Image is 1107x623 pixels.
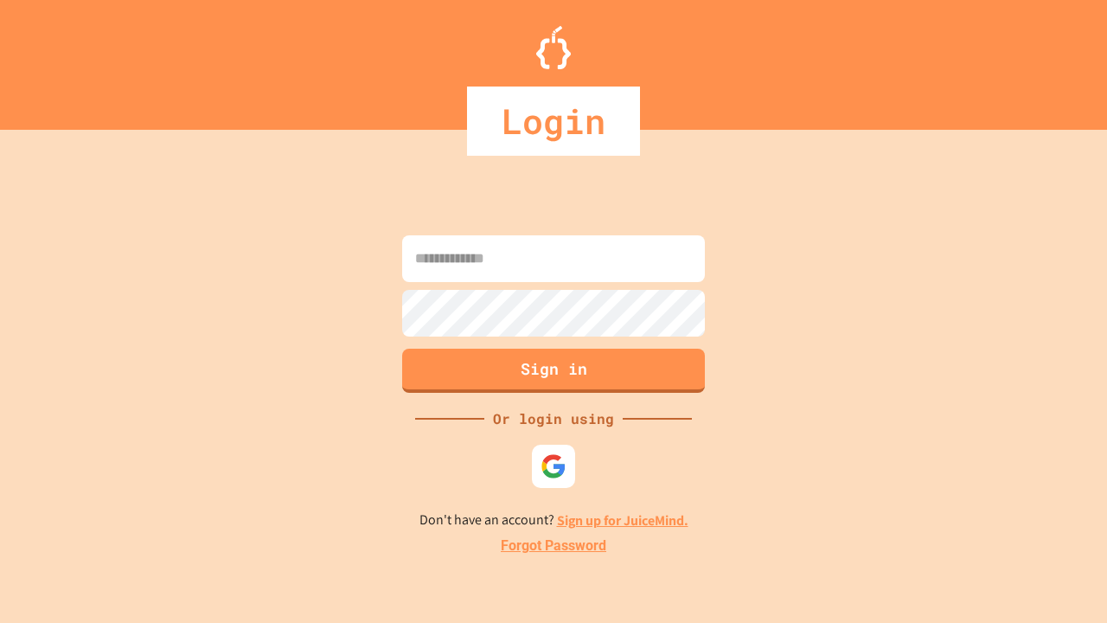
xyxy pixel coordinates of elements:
[557,511,688,530] a: Sign up for JuiceMind.
[467,87,640,156] div: Login
[484,408,623,429] div: Or login using
[402,349,705,393] button: Sign in
[501,536,606,556] a: Forgot Password
[536,26,571,69] img: Logo.svg
[541,453,566,479] img: google-icon.svg
[419,510,688,531] p: Don't have an account?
